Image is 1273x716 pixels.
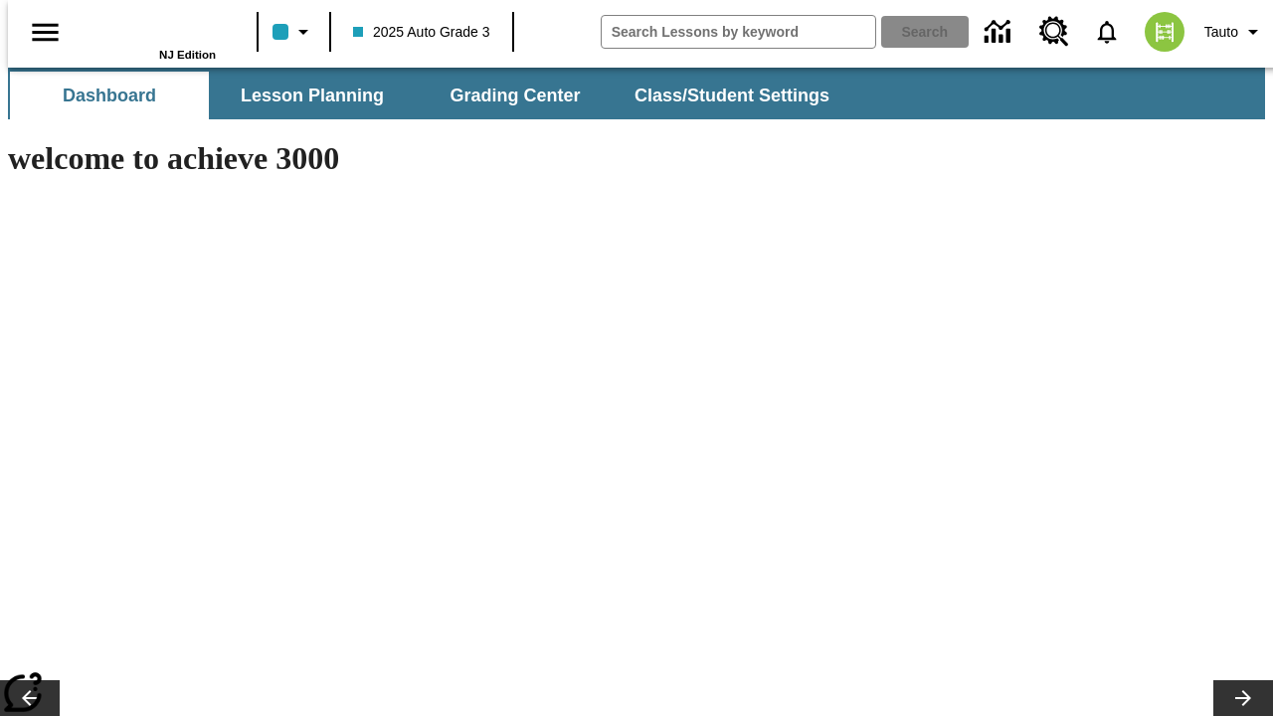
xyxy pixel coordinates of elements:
[8,68,1265,119] div: SubNavbar
[973,5,1027,60] a: Data Center
[450,85,580,107] span: Grading Center
[416,72,615,119] button: Grading Center
[87,7,216,61] div: Home
[602,16,875,48] input: search field
[353,22,490,43] span: 2025 Auto Grade 3
[1027,5,1081,59] a: Resource Center, Will open in new tab
[241,85,384,107] span: Lesson Planning
[1145,12,1184,52] img: avatar image
[63,85,156,107] span: Dashboard
[619,72,845,119] button: Class/Student Settings
[635,85,829,107] span: Class/Student Settings
[16,3,75,62] button: Open side menu
[265,14,323,50] button: Class color is light blue. Change class color
[87,9,216,49] a: Home
[213,72,412,119] button: Lesson Planning
[8,72,847,119] div: SubNavbar
[1213,680,1273,716] button: Lesson carousel, Next
[1081,6,1133,58] a: Notifications
[159,49,216,61] span: NJ Edition
[1204,22,1238,43] span: Tauto
[1133,6,1196,58] button: Select a new avatar
[1196,14,1273,50] button: Profile/Settings
[8,140,867,177] h1: welcome to achieve 3000
[10,72,209,119] button: Dashboard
